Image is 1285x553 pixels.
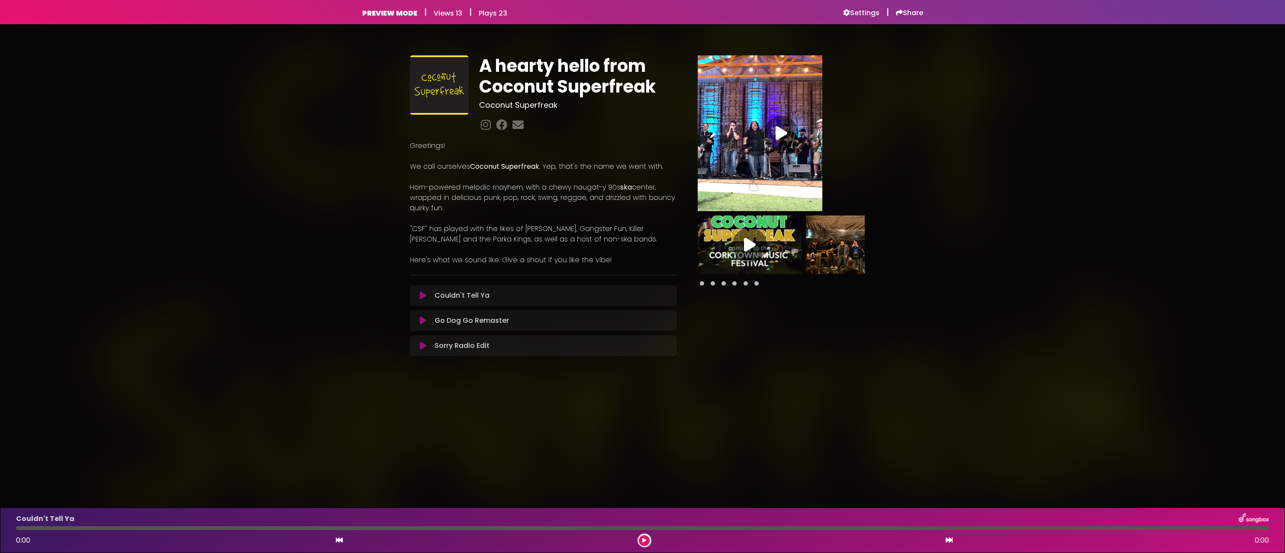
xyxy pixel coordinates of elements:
[362,9,417,17] h6: PREVIEW MODE
[896,9,923,17] a: Share
[698,215,802,274] img: Video Thumbnail
[479,9,507,17] h6: Plays 23
[410,161,677,172] p: We call ourselves . Yep, that's the name we went with.
[479,100,677,110] h3: Coconut Superfreak
[806,215,910,274] img: OBUSVqBTkmwcUwwiwps3
[435,341,490,351] p: Sorry Radio Edit
[410,224,677,244] p: "CSF" has played with the likes of [PERSON_NAME], Gangster Fun, Killer [PERSON_NAME] and the Park...
[469,7,472,17] h5: |
[620,182,632,192] strong: ska
[698,55,822,211] img: Video Thumbnail
[435,315,509,326] p: Go Dog Go Remaster
[434,9,462,17] h6: Views 13
[424,7,427,17] h5: |
[470,161,539,171] strong: Coconut Superfreak
[886,7,889,17] h5: |
[479,55,677,97] h1: A hearty hello from Coconut Superfreak
[410,255,677,265] p: Here's what we sound like. Give a shout if you like the vibe!
[410,141,677,151] p: Greetings!
[843,9,879,17] a: Settings
[435,290,490,301] p: Couldn't Tell Ya
[410,182,677,213] p: Horn-powered melodic mayhem, with a chewy nougat-y 90s center, wrapped in delicious punk, pop, ro...
[410,55,469,114] img: mcvr7yrCRliyn7oQR27M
